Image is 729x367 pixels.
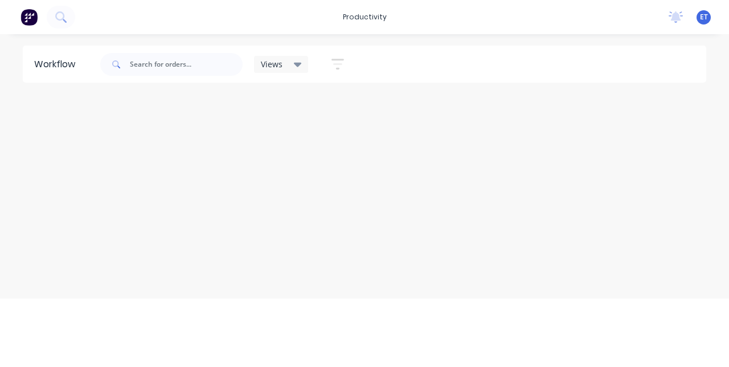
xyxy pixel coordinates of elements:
span: ET [700,12,708,22]
div: productivity [337,9,392,26]
input: Search for orders... [130,53,243,76]
div: Workflow [34,58,81,71]
span: Views [261,58,282,70]
img: Factory [21,9,38,26]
